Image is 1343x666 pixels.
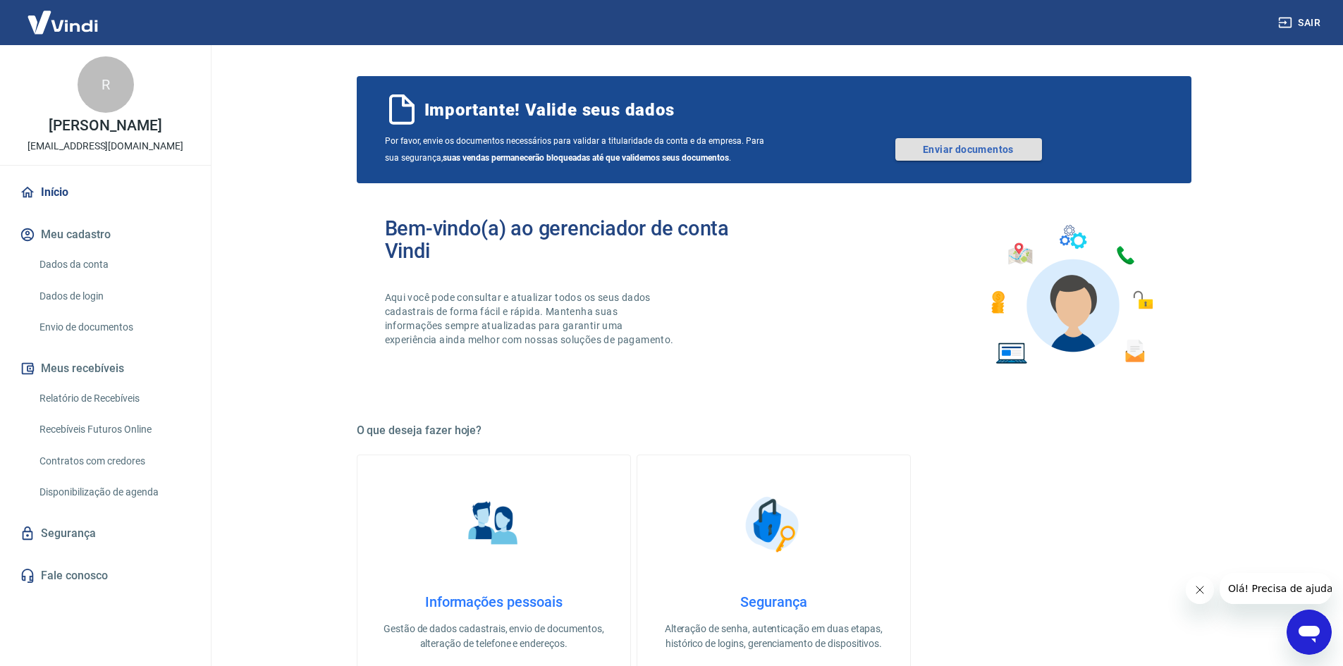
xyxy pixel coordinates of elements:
[458,489,529,560] img: Informações pessoais
[357,424,1191,438] h5: O que deseja fazer hoje?
[49,118,161,133] p: [PERSON_NAME]
[738,489,809,560] img: Segurança
[27,139,183,154] p: [EMAIL_ADDRESS][DOMAIN_NAME]
[34,250,194,279] a: Dados da conta
[380,593,608,610] h4: Informações pessoais
[385,290,677,347] p: Aqui você pode consultar e atualizar todos os seus dados cadastrais de forma fácil e rápida. Mant...
[34,282,194,311] a: Dados de login
[17,518,194,549] a: Segurança
[385,132,774,166] span: Por favor, envie os documentos necessários para validar a titularidade da conta e da empresa. Par...
[17,560,194,591] a: Fale conosco
[443,153,729,163] b: suas vendas permanecerão bloqueadas até que validemos seus documentos
[17,177,194,208] a: Início
[34,415,194,444] a: Recebíveis Futuros Online
[380,622,608,651] p: Gestão de dados cadastrais, envio de documentos, alteração de telefone e endereços.
[34,478,194,507] a: Disponibilização de agenda
[660,622,888,651] p: Alteração de senha, autenticação em duas etapas, histórico de logins, gerenciamento de dispositivos.
[1186,576,1214,604] iframe: Fechar mensagem
[424,99,675,121] span: Importante! Valide seus dados
[1220,573,1332,604] iframe: Mensagem da empresa
[34,384,194,413] a: Relatório de Recebíveis
[17,353,194,384] button: Meus recebíveis
[78,56,134,113] div: R
[34,447,194,476] a: Contratos com credores
[17,219,194,250] button: Meu cadastro
[8,10,118,21] span: Olá! Precisa de ajuda?
[17,1,109,44] img: Vindi
[34,313,194,342] a: Envio de documentos
[1287,610,1332,655] iframe: Botão para abrir a janela de mensagens
[895,138,1042,161] a: Enviar documentos
[660,593,888,610] h4: Segurança
[385,217,774,262] h2: Bem-vindo(a) ao gerenciador de conta Vindi
[1275,10,1326,36] button: Sair
[979,217,1163,373] img: Imagem de um avatar masculino com diversos icones exemplificando as funcionalidades do gerenciado...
